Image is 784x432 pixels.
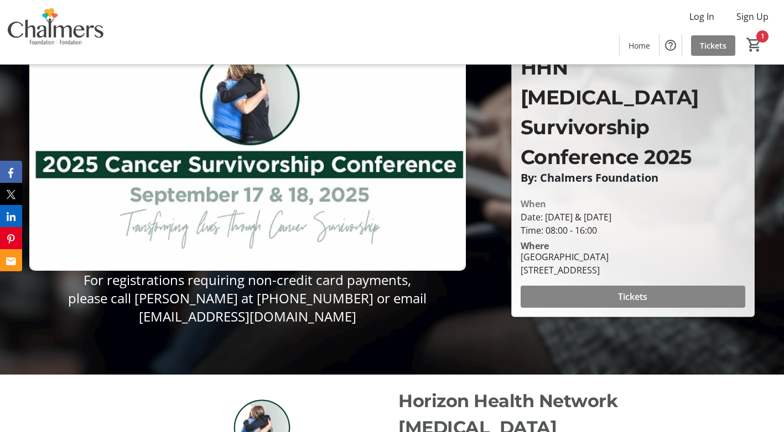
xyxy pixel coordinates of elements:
[521,197,546,210] div: When
[521,241,549,250] div: Where
[521,172,745,184] p: By: Chalmers Foundation
[618,290,647,303] span: Tickets
[620,35,659,56] a: Home
[629,40,650,51] span: Home
[736,10,769,23] span: Sign Up
[521,250,609,264] div: [GEOGRAPHIC_DATA]
[681,8,723,25] button: Log In
[84,271,411,289] span: For registrations requiring non-credit card payments,
[689,10,714,23] span: Log In
[7,4,105,60] img: Chalmers Foundation's Logo
[700,40,726,51] span: Tickets
[521,210,745,237] div: Date: [DATE] & [DATE] Time: 08:00 - 16:00
[728,8,777,25] button: Sign Up
[521,264,609,277] div: [STREET_ADDRESS]
[29,25,466,271] img: Campaign CTA Media Photo
[521,286,745,308] button: Tickets
[521,55,699,169] span: HHN [MEDICAL_DATA] Survivorship Conference 2025
[660,34,682,56] button: Help
[68,289,427,325] span: please call [PERSON_NAME] at [PHONE_NUMBER] or email [EMAIL_ADDRESS][DOMAIN_NAME]
[691,35,735,56] a: Tickets
[744,35,764,55] button: Cart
